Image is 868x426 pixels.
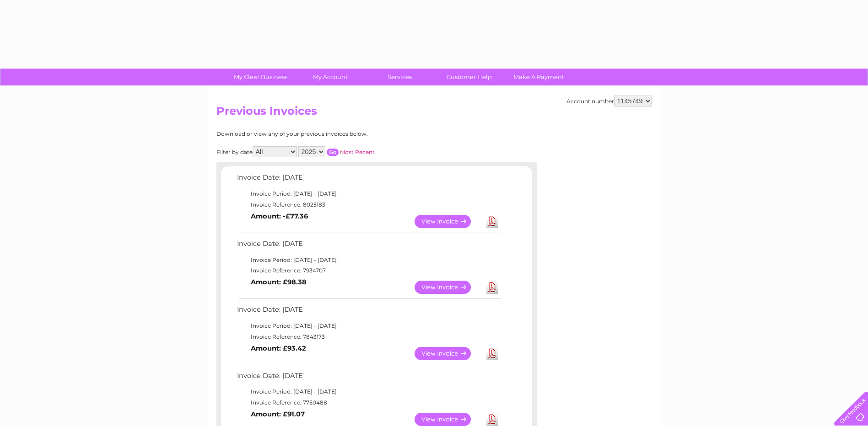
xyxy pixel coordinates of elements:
[235,238,502,255] td: Invoice Date: [DATE]
[415,215,482,228] a: View
[415,347,482,360] a: View
[216,131,457,137] div: Download or view any of your previous invoices below.
[566,96,652,106] div: Account number
[235,199,502,210] td: Invoice Reference: 8025183
[223,69,298,85] a: My Clear Business
[501,69,577,85] a: Make A Payment
[486,347,498,360] a: Download
[235,320,502,331] td: Invoice Period: [DATE] - [DATE]
[235,188,502,199] td: Invoice Period: [DATE] - [DATE]
[235,397,502,408] td: Invoice Reference: 7750488
[415,281,482,294] a: View
[216,105,652,122] h2: Previous Invoices
[251,278,307,286] b: Amount: £98.38
[486,215,498,228] a: Download
[486,281,498,294] a: Download
[235,304,502,320] td: Invoice Date: [DATE]
[235,386,502,397] td: Invoice Period: [DATE] - [DATE]
[362,69,437,85] a: Services
[235,255,502,266] td: Invoice Period: [DATE] - [DATE]
[235,171,502,188] td: Invoice Date: [DATE]
[235,265,502,276] td: Invoice Reference: 7934707
[486,413,498,426] a: Download
[415,413,482,426] a: View
[251,212,308,220] b: Amount: -£77.36
[251,410,305,418] b: Amount: £91.07
[431,69,507,85] a: Customer Help
[235,370,502,387] td: Invoice Date: [DATE]
[292,69,368,85] a: My Account
[216,146,457,157] div: Filter by date
[340,149,375,155] a: Most Recent
[235,331,502,342] td: Invoice Reference: 7843173
[251,344,306,352] b: Amount: £93.42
